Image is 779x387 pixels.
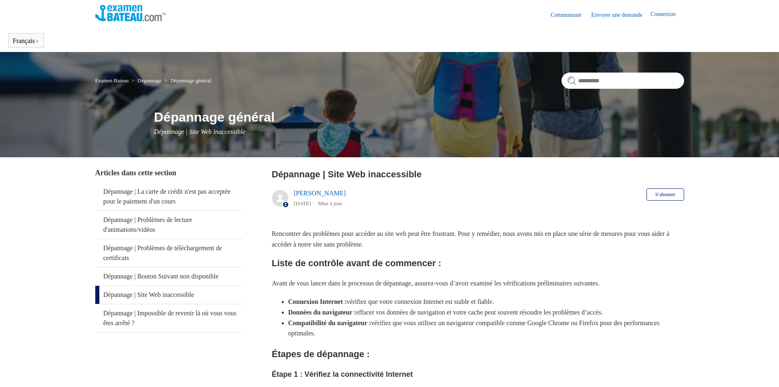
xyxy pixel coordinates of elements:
li: Examen Bateau [95,77,130,84]
a: Dépannage | Problèmes de téléchargement de certificats [95,239,242,267]
img: Page d’accueil du Centre d’aide Examen Bateau [95,5,166,21]
strong: Compatibilité du navigateur : [288,319,371,326]
a: Dépannage général [171,77,211,84]
time: 08/05/2025 11:54 [294,200,311,206]
span: Dépannage | Site Web inaccessible [154,128,245,135]
a: Dépannage | Problèmes de lecture d'animations/vidéos [95,211,242,239]
h2: Liste de contrôle avant de commencer : [272,256,684,270]
h2: Dépannage | Site Web inaccessible [272,167,684,181]
li: vérifiez que vous utilisez un navigateur compatible comme Google Chrome ou Firefox pour des perfo... [288,318,684,339]
li: effacer vos données de navigation et votre cache peut souvent résoudre les problèmes d’accès. [288,307,684,318]
button: Français [13,37,40,45]
strong: Connexion Internet : [288,298,347,305]
li: Mise à jour [318,200,342,206]
h1: Dépannage général [154,107,684,127]
a: Connexion [651,10,684,20]
li: Dépannage général [163,77,211,84]
a: Dépannage | La carte de crédit n'est pas acceptée pour le paiement d'un cours [95,183,242,210]
a: Dépannage | Site Web inaccessible [95,286,242,304]
strong: Données du navigateur : [288,309,356,316]
span: Articles dans cette section [95,169,176,177]
h3: Étape 1 : Vérifiez la connectivité Internet [272,369,684,380]
button: S’abonner à Article [647,188,684,201]
input: Rechercher [561,72,684,89]
a: Dépannage | Bouton Suivant non disponible [95,267,242,285]
p: Rencontrer des problèmes pour accéder au site web peut être frustrant. Pour y remédier, nous avon... [272,229,684,249]
a: Dépannage | Impossible de revenir là où vous vous êtes arrêté ? [95,304,242,332]
h2: Étapes de dépannage : [272,347,684,361]
a: Envoyer une demande [591,11,651,19]
div: Live chat [752,360,773,381]
a: Examen Bateau [95,77,129,84]
a: Dépannage [137,77,161,84]
p: Avant de vous lancer dans le processus de dépannage, assurez-vous d’avoir examiné les vérificatio... [272,278,684,289]
a: [PERSON_NAME] [294,190,346,197]
a: Communauté [550,11,589,19]
li: vérifiez que votre connexion Internet est stable et fiable. [288,296,684,307]
li: Dépannage [130,77,163,84]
